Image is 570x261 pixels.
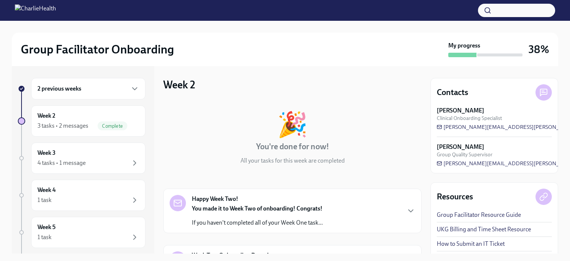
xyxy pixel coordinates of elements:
strong: My progress [448,42,480,50]
strong: [PERSON_NAME] [437,107,484,115]
h6: Week 5 [37,223,56,231]
img: CharlieHealth [15,4,56,16]
a: How to Submit an IT Ticket [437,240,505,248]
h6: Week 4 [37,186,56,194]
h4: Resources [437,191,473,202]
span: Clinical Onboarding Specialist [437,115,502,122]
span: Complete [98,123,127,129]
strong: Week Two Onboarding Recap! [192,251,269,260]
strong: Happy Week Two! [192,195,238,203]
strong: You made it to Week Two of onboarding! Congrats! [192,205,322,212]
span: Group Quality Supervisor [437,151,492,158]
a: Week 51 task [18,217,145,248]
div: 1 task [37,233,52,241]
a: Week 41 task [18,180,145,211]
h4: Contacts [437,87,468,98]
strong: [PERSON_NAME] [437,143,484,151]
h4: You're done for now! [256,141,329,152]
div: 2 previous weeks [31,78,145,99]
h2: Group Facilitator Onboarding [21,42,174,57]
a: UKG Billing and Time Sheet Resource [437,225,531,234]
a: Week 23 tasks • 2 messagesComplete [18,105,145,137]
h6: 2 previous weeks [37,85,81,93]
h3: Week 2 [163,78,195,91]
a: Week 34 tasks • 1 message [18,143,145,174]
p: All your tasks for this week are completed [240,157,345,165]
h3: 38% [528,43,549,56]
h6: Week 2 [37,112,55,120]
div: 1 task [37,196,52,204]
div: 🎉 [277,112,308,137]
h6: Week 3 [37,149,56,157]
div: 3 tasks • 2 messages [37,122,88,130]
div: 4 tasks • 1 message [37,159,86,167]
a: Group Facilitator Resource Guide [437,211,521,219]
p: If you haven't completed all of your Week One task... [192,219,323,227]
